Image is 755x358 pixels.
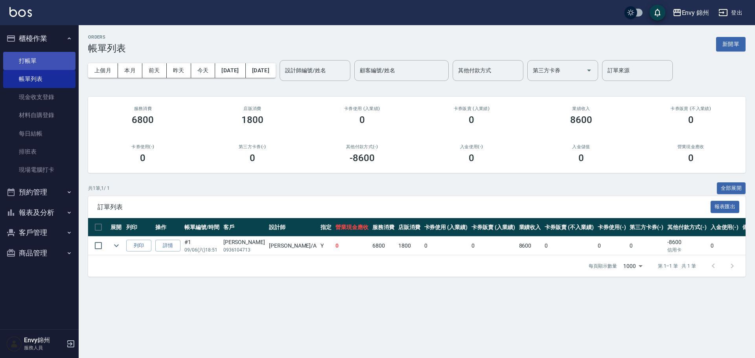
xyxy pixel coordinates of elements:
[658,263,696,270] p: 第 1–1 筆 共 1 筆
[370,218,396,237] th: 服務消費
[583,64,595,77] button: Open
[167,63,191,78] button: 昨天
[118,63,142,78] button: 本月
[470,237,517,255] td: 0
[596,237,628,255] td: 0
[3,202,75,223] button: 報表及分析
[3,88,75,106] a: 現金收支登錄
[422,218,470,237] th: 卡券使用 (入業績)
[98,203,711,211] span: 訂單列表
[142,63,167,78] button: 前天
[88,63,118,78] button: 上個月
[716,37,746,51] button: 新開單
[370,237,396,255] td: 6800
[182,218,221,237] th: 帳單編號/時間
[241,114,263,125] h3: 1800
[98,144,188,149] h2: 卡券使用(-)
[669,5,713,21] button: Envy 錦州
[711,201,740,213] button: 報表匯出
[665,237,709,255] td: -8600
[396,218,422,237] th: 店販消費
[3,28,75,49] button: 櫃檯作業
[709,218,741,237] th: 入金使用(-)
[470,218,517,237] th: 卡券販賣 (入業績)
[24,336,64,344] h5: Envy錦州
[469,152,474,163] h3: 0
[645,106,736,111] h2: 卡券販賣 (不入業績)
[682,8,709,18] div: Envy 錦州
[6,336,22,352] img: Person
[319,237,333,255] td: Y
[267,237,319,255] td: [PERSON_NAME] /A
[645,144,736,149] h2: 營業現金應收
[628,218,665,237] th: 第三方卡券(-)
[711,203,740,210] a: 報表匯出
[3,125,75,143] a: 每日結帳
[191,63,215,78] button: 今天
[396,237,422,255] td: 1800
[333,218,370,237] th: 營業現金應收
[88,43,126,54] h3: 帳單列表
[3,70,75,88] a: 帳單列表
[422,237,470,255] td: 0
[469,114,474,125] h3: 0
[3,143,75,161] a: 排班表
[715,6,746,20] button: 登出
[3,222,75,243] button: 客戶管理
[667,246,707,253] p: 信用卡
[319,218,333,237] th: 指定
[98,106,188,111] h3: 服務消費
[543,218,595,237] th: 卡券販賣 (不入業績)
[3,106,75,124] a: 材料自購登錄
[184,246,219,253] p: 09/06 (六) 18:51
[665,218,709,237] th: 其他付款方式(-)
[426,106,517,111] h2: 卡券販賣 (入業績)
[578,152,584,163] h3: 0
[24,344,64,351] p: 服務人員
[124,218,153,237] th: 列印
[221,218,267,237] th: 客戶
[517,218,543,237] th: 業績收入
[132,114,154,125] h3: 6800
[333,237,370,255] td: 0
[215,63,245,78] button: [DATE]
[426,144,517,149] h2: 入金使用(-)
[628,237,665,255] td: 0
[650,5,665,20] button: save
[153,218,182,237] th: 操作
[223,246,265,253] p: 0936104713
[536,106,627,111] h2: 業績收入
[110,240,122,252] button: expand row
[543,237,595,255] td: 0
[716,40,746,48] a: 新開單
[570,114,592,125] h3: 8600
[688,152,694,163] h3: 0
[3,161,75,179] a: 現場電腦打卡
[596,218,628,237] th: 卡券使用(-)
[88,35,126,40] h2: ORDERS
[589,263,617,270] p: 每頁顯示數量
[350,152,375,163] h3: -8600
[517,237,543,255] td: 8600
[267,218,319,237] th: 設計師
[182,237,221,255] td: #1
[207,144,298,149] h2: 第三方卡券(-)
[223,238,265,246] div: [PERSON_NAME]
[688,114,694,125] h3: 0
[109,218,124,237] th: 展開
[317,144,407,149] h2: 其他付款方式(-)
[359,114,365,125] h3: 0
[207,106,298,111] h2: 店販消費
[246,63,276,78] button: [DATE]
[717,182,746,195] button: 全部展開
[709,237,741,255] td: 0
[3,182,75,202] button: 預約管理
[250,152,255,163] h3: 0
[317,106,407,111] h2: 卡券使用 (入業績)
[88,185,110,192] p: 共 1 筆, 1 / 1
[126,240,151,252] button: 列印
[155,240,180,252] a: 詳情
[620,255,645,277] div: 1000
[140,152,145,163] h3: 0
[3,243,75,263] button: 商品管理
